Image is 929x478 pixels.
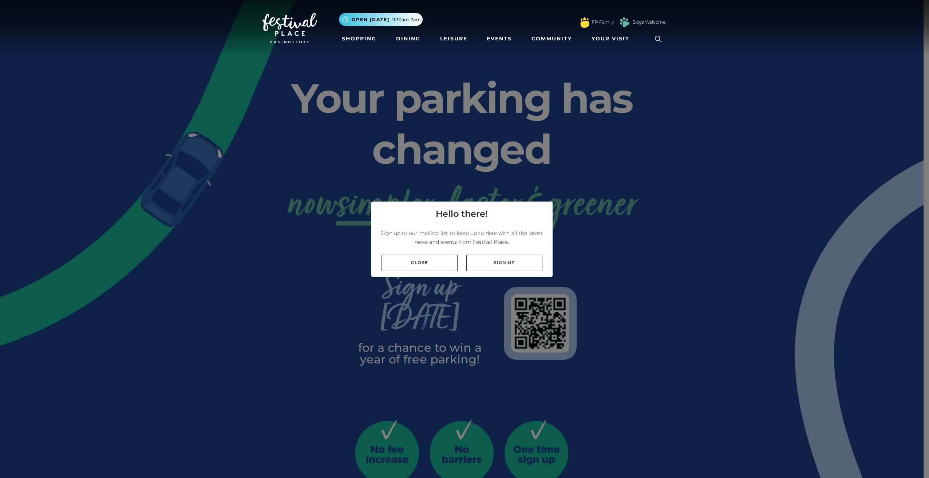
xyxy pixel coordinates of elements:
a: Community [529,32,575,45]
span: Open [DATE] [352,16,390,23]
a: Sign up [466,255,542,271]
a: Dining [393,32,423,45]
span: 9.30am-7pm [392,16,421,23]
a: Dogs Welcome! [633,19,667,25]
button: Open [DATE] 9.30am-7pm [339,13,423,26]
a: FP Family [592,19,614,25]
h4: Hello there! [436,207,488,220]
a: Events [484,32,515,45]
a: Your Visit [589,32,636,45]
img: Festival Place Logo [262,13,317,43]
p: Sign up to our mailing list to keep up to date with all the latest news and events from Festival ... [377,229,547,246]
a: Close [382,255,458,271]
a: Shopping [339,32,379,45]
span: Your Visit [592,35,629,43]
a: Leisure [437,32,470,45]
